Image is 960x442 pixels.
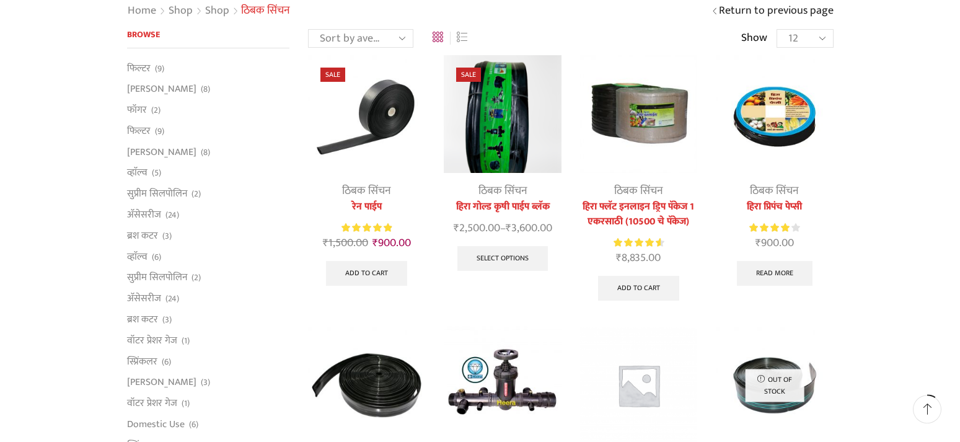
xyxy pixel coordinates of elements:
span: (2) [151,104,161,117]
img: Heera Pre Punch Pepsi [716,55,833,172]
span: Rated out of 5 [749,221,790,234]
a: [PERSON_NAME] [127,141,196,162]
span: (6) [162,356,171,368]
span: Sale [456,68,481,82]
span: ₹ [616,249,622,267]
a: फिल्टर [127,120,151,141]
a: ठिबक सिंचन [750,182,799,200]
a: [PERSON_NAME] [127,79,196,100]
span: Show [741,30,767,46]
a: व्हाॅल्व [127,246,148,267]
bdi: 3,600.00 [506,219,552,237]
a: व्हाॅल्व [127,162,148,183]
span: Sale [320,68,345,82]
a: Select options for “हिरा गोल्ड कृषी पाईप ब्लॅक” [457,246,548,271]
img: Heera Rain Pipe [308,55,425,172]
span: (9) [155,125,164,138]
span: ₹ [755,234,761,252]
span: – [444,220,561,237]
a: हिरा फ्लॅट इनलाइन ड्रिप पॅकेज 1 एकरसाठी (10500 चे पॅकेज) [580,200,697,229]
span: (1) [182,397,190,410]
span: Rated out of 5 [614,236,661,249]
span: (3) [162,230,172,242]
span: (9) [155,63,164,75]
div: Rated 4.00 out of 5 [749,221,799,234]
bdi: 8,835.00 [616,249,661,267]
a: रेन पाईप [308,200,425,214]
a: Shop [205,3,230,19]
a: ब्रश कटर [127,309,158,330]
a: सुप्रीम सिलपोलिन [127,183,187,205]
a: Select options for “हिरा प्रिपंच पेप्सी” [737,261,812,286]
span: (3) [162,314,172,326]
a: अ‍ॅसेसरीज [127,205,161,226]
span: (8) [201,83,210,95]
span: (1) [182,335,190,347]
bdi: 2,500.00 [454,219,500,237]
span: (24) [165,209,179,221]
a: ठिबक सिंचन [342,182,391,200]
p: Out of stock [745,369,804,402]
a: Shop [168,3,193,19]
a: ठिबक सिंचन [614,182,663,200]
a: हिरा गोल्ड कृषी पाईप ब्लॅक [444,200,561,214]
a: अ‍ॅसेसरीज [127,288,161,309]
a: [PERSON_NAME] [127,372,196,393]
img: Flat Inline [580,55,697,172]
div: Rated 4.67 out of 5 [614,236,664,249]
span: (2) [192,272,201,284]
h1: ठिबक सिंचन [241,4,290,18]
a: फिल्टर [127,61,151,79]
span: (5) [152,167,161,179]
span: (6) [189,418,198,431]
a: स्प्रिंकलर [127,351,157,372]
a: सुप्रीम सिलपोलिन [127,267,187,288]
span: Browse [127,27,160,42]
span: ₹ [372,234,378,252]
span: ₹ [323,234,328,252]
span: (8) [201,146,210,159]
span: (3) [201,376,210,389]
select: Shop order [308,29,413,48]
bdi: 900.00 [372,234,411,252]
a: Home [127,3,157,19]
a: हिरा प्रिपंच पेप्सी [716,200,833,214]
span: ₹ [454,219,459,237]
a: Domestic Use [127,413,185,435]
a: ब्रश कटर [127,225,158,246]
div: Rated 5.00 out of 5 [341,221,392,234]
span: Rated out of 5 [341,221,392,234]
span: ₹ [506,219,511,237]
a: वॉटर प्रेशर गेज [127,330,177,351]
bdi: 900.00 [755,234,794,252]
a: Add to cart: “हिरा फ्लॅट इनलाइन ड्रिप पॅकेज 1 एकरसाठी (10500 चे पॅकेज)” [598,276,679,301]
bdi: 1,500.00 [323,234,368,252]
a: फॉगर [127,100,147,121]
span: (2) [192,188,201,200]
a: Return to previous page [719,3,834,19]
span: (24) [165,293,179,305]
img: हिरा गोल्ड कृषी पाईप ब्लॅक [444,55,561,172]
a: Add to cart: “रेन पाईप” [326,261,407,286]
a: वॉटर प्रेशर गेज [127,393,177,414]
a: ठिबक सिंचन [478,182,527,200]
span: (6) [152,251,161,263]
nav: Breadcrumb [127,3,290,19]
